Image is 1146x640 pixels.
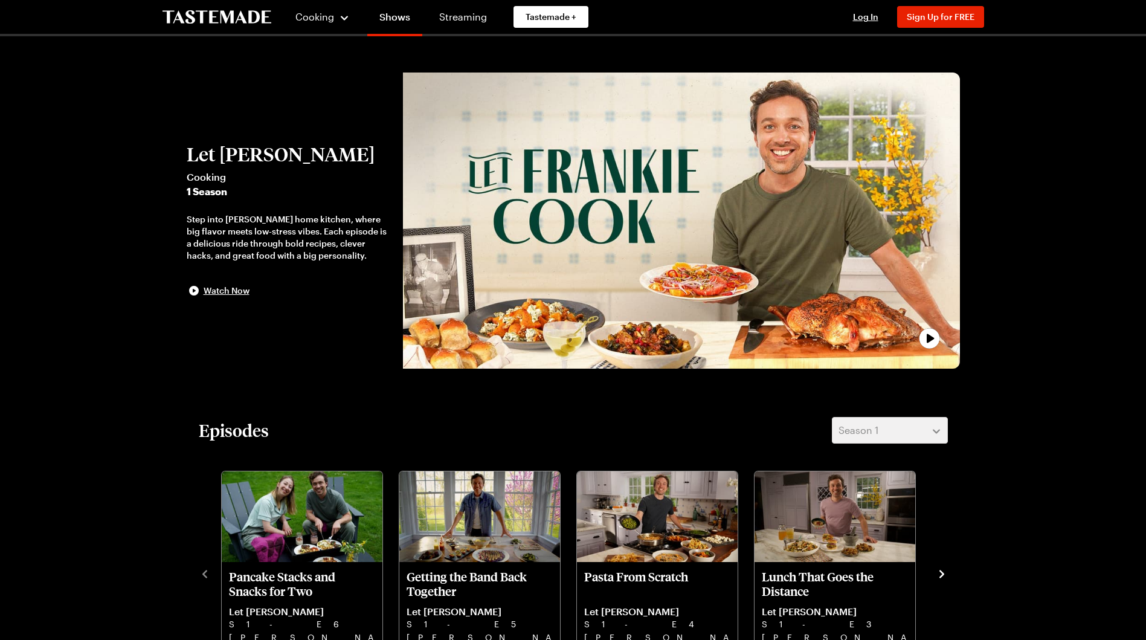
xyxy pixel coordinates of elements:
p: Lunch That Goes the Distance [762,569,908,598]
h2: Let [PERSON_NAME] [187,143,391,165]
span: 1 Season [187,184,391,199]
p: Pancake Stacks and Snacks for Two [229,569,375,598]
p: S1 - E6 [229,618,375,631]
p: Getting the Band Back Together [407,569,553,598]
button: Season 1 [832,417,948,444]
span: Watch Now [204,285,249,297]
button: play trailer [403,73,960,369]
a: To Tastemade Home Page [163,10,271,24]
button: Let [PERSON_NAME]Cooking1 SeasonStep into [PERSON_NAME] home kitchen, where big flavor meets low-... [187,143,391,298]
span: Cooking [295,11,334,22]
button: Cooking [295,2,350,31]
p: S1 - E4 [584,618,730,631]
img: Pancake Stacks and Snacks for Two [222,471,382,562]
button: Sign Up for FREE [897,6,984,28]
a: Shows [367,2,422,36]
button: navigate to previous item [199,566,211,580]
p: Let [PERSON_NAME] [407,606,553,618]
p: S1 - E3 [762,618,908,631]
p: Pasta From Scratch [584,569,730,598]
span: Sign Up for FREE [907,11,974,22]
p: Let [PERSON_NAME] [762,606,908,618]
img: Pasta From Scratch [577,471,738,562]
span: Log In [853,11,878,22]
span: Season 1 [839,423,878,438]
p: Let [PERSON_NAME] [229,606,375,618]
img: Lunch That Goes the Distance [755,471,915,562]
div: Step into [PERSON_NAME] home kitchen, where big flavor meets low-stress vibes. Each episode is a ... [187,213,391,262]
button: navigate to next item [936,566,948,580]
span: Tastemade + [526,11,576,23]
p: S1 - E5 [407,618,553,631]
a: Tastemade + [513,6,588,28]
img: Getting the Band Back Together [399,471,560,562]
span: Cooking [187,170,391,184]
button: Log In [842,11,890,23]
h2: Episodes [199,419,269,441]
img: Let Frankie Cook [403,73,960,369]
p: Let [PERSON_NAME] [584,606,730,618]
